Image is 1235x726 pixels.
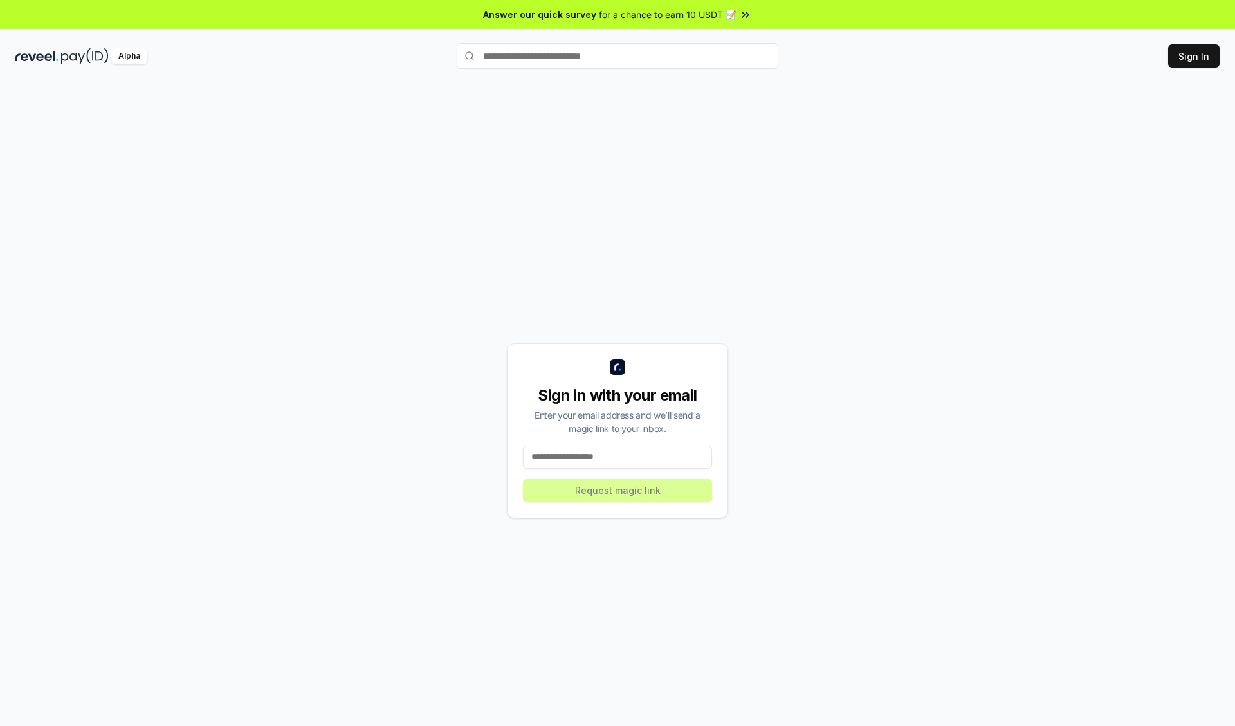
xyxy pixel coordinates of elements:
span: for a chance to earn 10 USDT 📝 [599,8,736,21]
div: Alpha [111,48,147,64]
div: Sign in with your email [523,385,712,406]
span: Answer our quick survey [483,8,596,21]
button: Sign In [1168,44,1220,68]
img: pay_id [61,48,109,64]
img: reveel_dark [15,48,59,64]
div: Enter your email address and we’ll send a magic link to your inbox. [523,408,712,435]
img: logo_small [610,359,625,375]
